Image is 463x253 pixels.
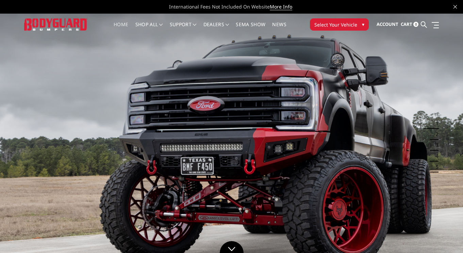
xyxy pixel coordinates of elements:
[314,21,357,28] span: Select Your Vehicle
[432,151,439,162] button: 4 of 5
[170,22,197,35] a: Support
[362,21,364,28] span: ▾
[377,21,398,27] span: Account
[432,140,439,151] button: 3 of 5
[270,3,292,10] a: More Info
[432,162,439,172] button: 5 of 5
[432,118,439,129] button: 1 of 5
[114,22,128,35] a: Home
[432,129,439,140] button: 2 of 5
[310,18,369,31] button: Select Your Vehicle
[24,18,88,31] img: BODYGUARD BUMPERS
[401,21,412,27] span: Cart
[377,15,398,34] a: Account
[401,15,418,34] a: Cart 0
[413,22,418,27] span: 0
[203,22,229,35] a: Dealers
[272,22,286,35] a: News
[236,22,265,35] a: SEMA Show
[135,22,163,35] a: shop all
[220,241,244,253] a: Click to Down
